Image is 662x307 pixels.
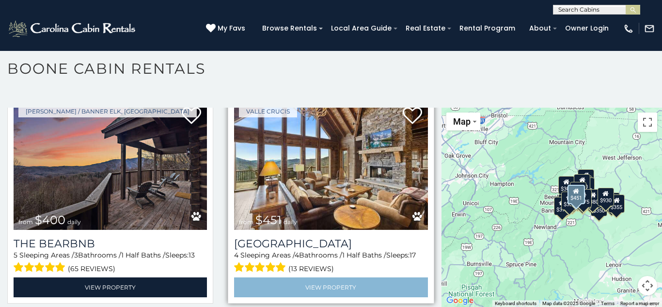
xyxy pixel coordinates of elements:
[403,106,422,127] a: Add to favorites
[14,100,207,230] a: The Bearbnb from $400 daily
[574,191,591,209] div: $315
[234,277,427,297] a: View Property
[578,169,595,187] div: $525
[638,113,657,132] button: Toggle fullscreen view
[255,213,282,227] span: $451
[67,218,81,226] span: daily
[638,276,657,295] button: Map camera controls
[239,218,253,226] span: from
[444,294,476,307] a: Open this area in Google Maps (opens a new window)
[288,262,334,275] span: (13 reviews)
[591,198,607,216] div: $350
[446,113,480,130] button: Change map style
[14,250,207,275] div: Sleeping Areas / Bathrooms / Sleeps:
[234,250,427,275] div: Sleeping Areas / Bathrooms / Sleeps:
[189,251,195,259] span: 13
[342,251,386,259] span: 1 Half Baths /
[284,218,297,226] span: daily
[609,194,625,213] div: $355
[620,301,659,306] a: Report a map error
[326,21,396,36] a: Local Area Guide
[601,301,615,306] a: Terms (opens in new tab)
[234,237,427,250] h3: Cucumber Tree Lodge
[495,300,536,307] button: Keyboard shortcuts
[18,105,197,117] a: [PERSON_NAME] / Banner Elk, [GEOGRAPHIC_DATA]
[558,176,575,194] div: $305
[585,189,601,207] div: $380
[623,23,634,34] img: phone-regular-white.png
[598,188,614,206] div: $930
[121,251,165,259] span: 1 Half Baths /
[257,21,322,36] a: Browse Rentals
[234,100,427,230] a: Cucumber Tree Lodge from $451 daily
[560,21,614,36] a: Owner Login
[18,218,33,226] span: from
[35,213,65,227] span: $400
[575,189,592,208] div: $675
[444,294,476,307] img: Google
[7,19,138,38] img: White-1-2.png
[14,251,17,259] span: 5
[218,23,245,33] span: My Favs
[542,301,595,306] span: Map data ©2025 Google
[295,251,299,259] span: 4
[401,21,450,36] a: Real Estate
[14,100,207,230] img: The Bearbnb
[410,251,416,259] span: 17
[14,277,207,297] a: View Property
[567,185,585,204] div: $451
[234,100,427,230] img: Cucumber Tree Lodge
[570,182,587,200] div: $210
[74,251,78,259] span: 3
[574,174,591,192] div: $320
[14,237,207,250] a: The Bearbnb
[554,196,570,215] div: $375
[561,191,578,210] div: $325
[234,237,427,250] a: [GEOGRAPHIC_DATA]
[206,23,248,34] a: My Favs
[524,21,556,36] a: About
[455,21,520,36] a: Rental Program
[644,23,655,34] img: mail-regular-white.png
[234,251,238,259] span: 4
[453,116,471,127] span: Map
[239,105,297,117] a: Valle Crucis
[68,262,115,275] span: (65 reviews)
